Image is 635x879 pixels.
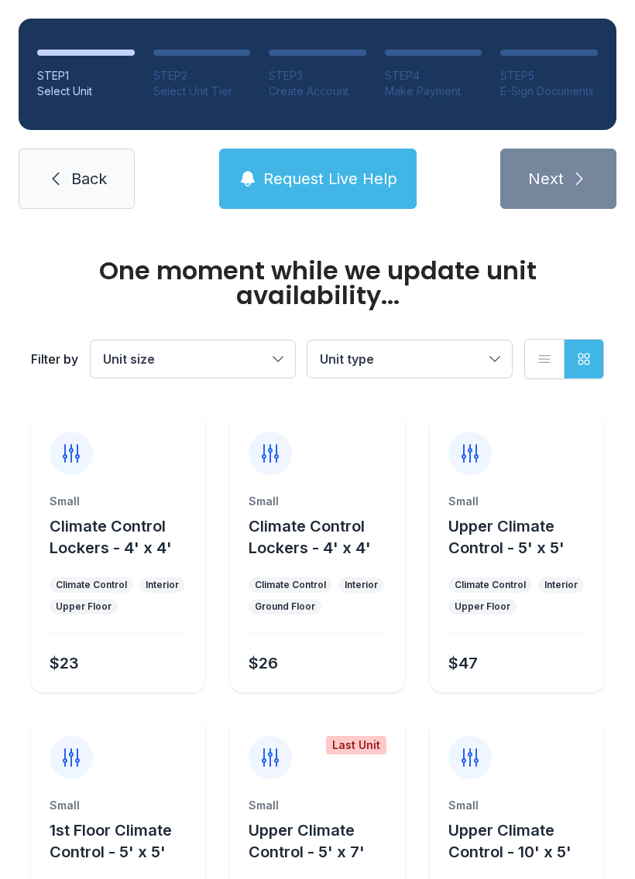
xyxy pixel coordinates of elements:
span: Unit type [320,351,374,367]
span: Climate Control Lockers - 4' x 4' [249,517,371,557]
div: Last Unit [326,736,386,754]
div: Small [50,494,187,509]
div: Small [50,798,187,813]
span: Next [528,168,564,190]
span: Back [71,168,107,190]
div: STEP 5 [500,68,598,84]
div: Small [249,798,386,813]
div: $23 [50,652,79,674]
span: Upper Climate Control - 5' x 5' [448,517,565,557]
div: Create Account [269,84,366,99]
div: Interior [146,579,179,591]
span: Climate Control Lockers - 4' x 4' [50,517,172,557]
div: Ground Floor [255,600,315,613]
div: Make Payment [385,84,482,99]
button: Climate Control Lockers - 4' x 4' [249,515,398,559]
button: Unit size [91,340,295,378]
div: Upper Floor [56,600,112,613]
button: 1st Floor Climate Control - 5' x 5' [50,819,199,863]
div: Interior [345,579,378,591]
span: Request Live Help [263,168,397,190]
div: $47 [448,652,478,674]
div: One moment while we update unit availability... [31,258,604,308]
span: 1st Floor Climate Control - 5' x 5' [50,821,172,861]
div: Small [249,494,386,509]
div: Upper Floor [455,600,510,613]
div: STEP 1 [37,68,135,84]
div: STEP 2 [153,68,251,84]
button: Upper Climate Control - 10' x 5' [448,819,598,863]
div: Climate Control [56,579,127,591]
button: Unit type [307,340,512,378]
span: Upper Climate Control - 5' x 7' [249,821,365,861]
span: Unit size [103,351,155,367]
div: Select Unit [37,84,135,99]
button: Climate Control Lockers - 4' x 4' [50,515,199,559]
div: Climate Control [455,579,526,591]
div: Small [448,494,585,509]
div: E-Sign Documents [500,84,598,99]
div: Interior [544,579,578,591]
div: $26 [249,652,278,674]
div: Filter by [31,350,78,368]
button: Upper Climate Control - 5' x 7' [249,819,398,863]
span: Upper Climate Control - 10' x 5' [448,821,571,861]
div: Select Unit Tier [153,84,251,99]
button: Upper Climate Control - 5' x 5' [448,515,598,559]
div: Climate Control [255,579,326,591]
div: STEP 4 [385,68,482,84]
div: Small [448,798,585,813]
div: STEP 3 [269,68,366,84]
